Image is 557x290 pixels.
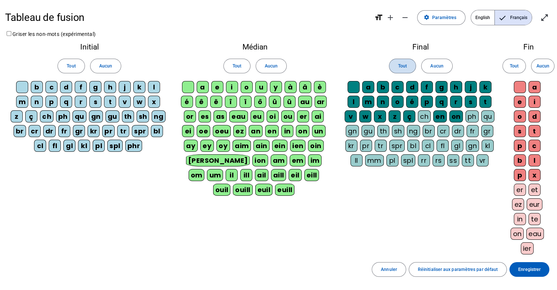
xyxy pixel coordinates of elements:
[527,198,542,210] div: eur
[514,184,526,196] div: er
[432,154,445,166] div: rs
[226,81,238,93] div: i
[423,15,429,21] mat-icon: settings
[528,110,541,122] div: d
[210,96,222,108] div: ë
[397,10,412,25] button: Diminuer la taille de la police
[196,96,208,108] div: ê
[528,213,541,225] div: te
[7,31,11,36] input: Griser les non-mots (expérimental)
[249,125,263,137] div: an
[58,125,70,137] div: fr
[267,110,279,122] div: oi
[252,154,268,166] div: ion
[197,81,209,93] div: a
[148,81,160,93] div: l
[361,125,375,137] div: gu
[383,10,397,25] button: Augmenter la taille de la police
[197,125,210,137] div: oe
[406,96,418,108] div: é
[89,81,101,93] div: g
[514,125,526,137] div: s
[137,110,149,122] div: sh
[362,81,374,93] div: a
[528,154,541,166] div: l
[78,140,90,152] div: kl
[537,10,552,25] button: Entrer en plein écran
[510,43,547,51] h2: Fin
[360,140,372,152] div: pr
[430,62,443,70] span: Aucun
[377,125,389,137] div: th
[60,81,72,93] div: d
[528,169,541,181] div: x
[407,125,420,137] div: ng
[272,140,287,152] div: ein
[184,110,196,122] div: or
[509,262,549,277] button: Enregistrer
[119,96,131,108] div: v
[211,81,223,93] div: e
[342,43,500,51] h2: Final
[421,81,433,93] div: f
[435,96,448,108] div: q
[93,140,105,152] div: pl
[254,96,266,108] div: ô
[285,81,297,93] div: à
[255,169,268,181] div: ail
[418,266,498,274] span: Réinitialiser aux paramètres par défaut
[16,96,28,108] div: m
[314,81,326,93] div: è
[265,125,279,137] div: en
[104,81,116,93] div: h
[299,81,311,93] div: â
[386,154,398,166] div: pl
[521,242,534,254] div: ier
[375,140,387,152] div: tr
[200,140,214,152] div: ey
[290,140,305,152] div: ien
[290,154,306,166] div: em
[512,198,524,210] div: ez
[184,140,198,152] div: ay
[117,125,129,137] div: tr
[389,110,401,122] div: z
[281,110,295,122] div: ou
[269,96,281,108] div: û
[381,266,397,274] span: Annuler
[528,184,541,196] div: et
[450,96,462,108] div: r
[107,140,122,152] div: spl
[391,81,404,93] div: c
[450,81,462,93] div: h
[312,125,326,137] div: un
[514,96,526,108] div: e
[253,140,269,152] div: ain
[213,184,231,196] div: ouil
[186,154,250,166] div: [PERSON_NAME]
[514,169,526,181] div: p
[377,96,389,108] div: n
[350,154,363,166] div: ll
[540,13,549,22] mat-icon: open_in_full
[225,96,237,108] div: î
[308,140,323,152] div: oin
[417,10,465,25] button: Paramètres
[400,13,409,22] mat-icon: remove
[423,125,435,137] div: br
[452,125,464,137] div: dr
[449,110,463,122] div: on
[435,81,448,93] div: g
[31,96,43,108] div: n
[89,110,103,122] div: gn
[182,125,194,137] div: ei
[89,96,101,108] div: s
[476,154,489,166] div: vr
[10,43,168,51] h2: Initial
[265,62,278,70] span: Aucun
[392,125,404,137] div: sh
[213,110,227,122] div: as
[296,125,309,137] div: on
[67,62,75,70] span: Tout
[407,140,419,152] div: bl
